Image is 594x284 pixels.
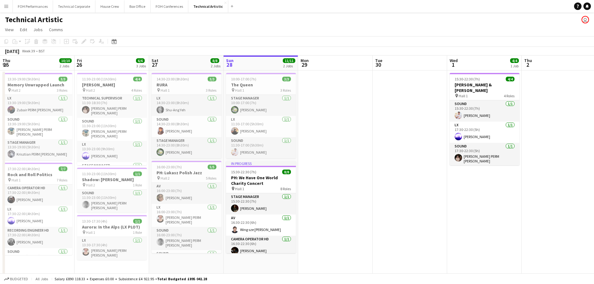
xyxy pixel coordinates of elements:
h3: RURA [152,82,221,88]
app-card-role: Sound1/116:00-23:00 (7h)[PERSON_NAME] PERM [PERSON_NAME] [152,227,221,250]
app-card-role: Sound1/1 [152,250,221,271]
app-card-role: LX1/113:30-23:00 (9h30m)[PERSON_NAME] [77,141,147,162]
app-card-role: LX1/111:30-17:00 (5h30m)[PERSON_NAME] [226,116,296,137]
app-card-role: Sound1/117:30-22:30 (5h)[PERSON_NAME] PERM [PERSON_NAME] [450,143,519,166]
a: Comms [46,26,65,34]
app-card-role: LX1/113:30-17:30 (4h)[PERSON_NAME] PERM [PERSON_NAME] [77,237,147,260]
button: Box Office [124,0,151,12]
span: 28 [225,61,234,68]
span: 6/6 [136,58,145,63]
h3: PH: We Have One World Charity Concert [226,175,296,186]
span: 11/11 [283,58,295,63]
app-job-card: 14:30-23:00 (8h30m)3/3RURA Hall 13 RolesLX1/114:30-23:00 (8h30m)Shu-Ang YehSound1/114:30-23:00 (8... [152,73,221,158]
app-card-role: Camera Operator HD1/116:30-22:30 (6h)[PERSON_NAME] [226,236,296,257]
h3: [PERSON_NAME] & [PERSON_NAME] [450,82,519,93]
app-card-role: Camera Operator HD1/117:30-22:00 (4h30m)[PERSON_NAME] [2,185,72,206]
span: Hall 1 [12,178,21,182]
span: Hall 2 [161,176,170,181]
app-card-role: Sound1/111:30-17:00 (5h30m)[PERSON_NAME] [226,137,296,158]
a: Jobs [31,26,45,34]
h3: Rock and Roll Politics [2,172,72,177]
app-card-role: LX1/114:30-23:00 (8h30m)Shu-Ang Yeh [152,95,221,116]
div: BST [39,49,45,53]
span: Hall 2 [86,183,95,187]
div: In progress [226,161,296,166]
span: Hall 2 [86,88,95,93]
span: Total Budgeted £895 041.28 [157,277,207,281]
span: Hall 1 [235,186,244,191]
span: 8 Roles [280,186,291,191]
app-card-role: Stage Manager1/113:30-19:00 (5h30m)Krisztian PERM [PERSON_NAME] [2,139,72,160]
span: 13:30-19:00 (5h30m) [7,77,40,81]
span: Tue [375,58,382,63]
span: Hall 1 [459,94,468,98]
app-card-role: LX1/117:30-22:00 (4h30m)[PERSON_NAME] [2,206,72,227]
span: Budgeted [10,277,28,281]
span: Comms [49,27,63,32]
span: Sun [226,58,234,63]
app-card-role: Stage Manager1/1 [77,162,147,183]
span: 1 [449,61,458,68]
a: Edit [17,26,30,34]
span: 11:30-23:00 (11h30m) [82,171,116,176]
span: View [5,27,14,32]
span: 30 [374,61,382,68]
div: 17:30-22:00 (4h30m)7/7Rock and Roll Politics Hall 17 RolesCamera Operator HD1/117:30-22:00 (4h30m... [2,163,72,255]
button: Budgeted [3,276,29,282]
span: Hall 1 [235,88,244,93]
span: Week 39 [21,49,36,53]
span: Hall 2 [12,88,21,93]
span: 29 [300,61,309,68]
span: All jobs [34,277,49,281]
span: Mon [301,58,309,63]
div: 2 Jobs [211,64,220,68]
button: FOH Performances [13,0,53,12]
app-card-role: Stage Manager1/110:00-17:00 (7h)[PERSON_NAME] [226,95,296,116]
div: 2 Jobs [60,64,71,68]
span: 3/3 [282,77,291,81]
span: 4/4 [133,77,142,81]
app-job-card: 11:30-23:00 (11h30m)1/1Shadow: [PERSON_NAME] Hall 21 RoleSound1/111:30-23:00 (11h30m)[PERSON_NAME... [77,168,147,213]
span: 3/3 [208,77,216,81]
span: 17:30-22:00 (4h30m) [7,166,40,171]
button: House Crew [95,0,124,12]
span: 25 [2,61,10,68]
h3: [PERSON_NAME] [77,82,147,88]
span: 4 Roles [131,88,142,93]
button: Technical Corporate [53,0,95,12]
span: 27 [151,61,158,68]
span: 5/5 [208,165,216,169]
span: Hall 1 [86,230,95,235]
span: 14:30-23:00 (8h30m) [157,77,189,81]
h3: Memory Unwrapped Launch [2,82,72,88]
button: Technical Artistic [188,0,228,12]
app-job-card: 10:00-17:00 (7h)3/3The Queen Hall 13 RolesStage Manager1/110:00-17:00 (7h)[PERSON_NAME]LX1/111:30... [226,73,296,158]
div: 3 Jobs [136,64,146,68]
span: 8/8 [282,170,291,174]
span: Sat [152,58,158,63]
app-job-card: In progress15:30-22:30 (7h)8/8PH: We Have One World Charity Concert Hall 18 RolesStage Manager1/1... [226,161,296,253]
span: 16:00-23:00 (7h) [157,165,182,169]
div: 2 Jobs [283,64,295,68]
span: 11:30-23:00 (11h30m) [82,77,116,81]
span: Thu [2,58,10,63]
span: 5 Roles [206,176,216,181]
div: 15:30-22:30 (7h)4/4[PERSON_NAME] & [PERSON_NAME] Hall 14 RolesSound1/115:30-22:30 (7h)[PERSON_NAM... [450,73,519,165]
span: Wed [450,58,458,63]
span: 3/3 [59,77,67,81]
app-card-role: Sound1/111:30-23:00 (11h30m)[PERSON_NAME] PERM [PERSON_NAME] [77,190,147,213]
span: Thu [524,58,532,63]
div: 13:30-19:00 (5h30m)3/3Memory Unwrapped Launch Hall 23 RolesLX1/113:30-19:00 (5h30m)Zubair PERM [P... [2,73,72,160]
button: FOH Conferences [151,0,188,12]
app-card-role: LX1/116:00-23:00 (7h)[PERSON_NAME] PERM [PERSON_NAME] [152,204,221,227]
span: 4 Roles [504,94,514,98]
span: 13:30-17:30 (4h) [82,219,107,224]
div: 16:00-23:00 (7h)5/5PH: Lukasz Polish Jazz Hall 25 RolesAV1/116:00-23:00 (7h)[PERSON_NAME]LX1/116:... [152,161,221,253]
span: 3 Roles [280,88,291,93]
app-card-role: Sound1/115:30-22:30 (7h)[PERSON_NAME] [450,100,519,122]
span: 15:30-22:30 (7h) [455,77,480,81]
app-card-role: Stage Manager1/114:30-23:00 (8h30m)[PERSON_NAME] [152,137,221,158]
